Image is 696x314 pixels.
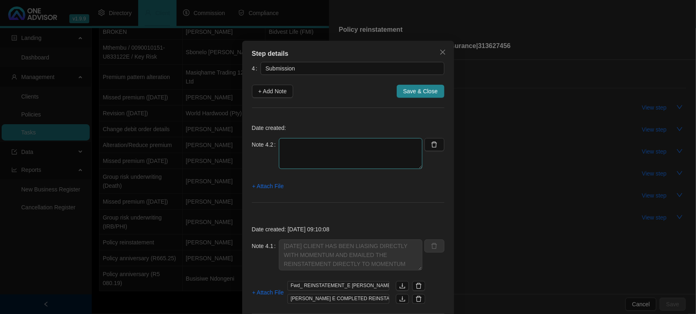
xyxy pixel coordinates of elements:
span: delete [415,296,422,302]
label: Note 4.2 [252,138,279,151]
div: Step details [252,49,444,59]
span: Save & Close [403,87,438,96]
span: [PERSON_NAME] E COMPLETED REINSTATEMENT FORM [DATE].pdf [287,294,389,304]
button: + Attach File [252,180,284,193]
span: close [440,49,446,55]
p: Date created: [252,123,444,132]
label: Note 4.1 [252,239,279,253]
textarea: [DATE] CLIENT HAS BEEN LIASING DIRECTLY WITH MOMENTUM AND EMAILED THE REINSTATEMENT DIRECTLY TO M... [279,239,422,270]
button: Close [436,46,449,59]
button: + Add Note [252,85,294,98]
button: Save & Close [397,85,444,98]
button: + Attach File [252,286,284,299]
p: Date created: [DATE] 09:10:08 [252,225,444,234]
span: download [399,283,406,289]
span: + Add Note [259,87,287,96]
span: + Attach File [252,288,284,297]
span: delete [415,283,422,289]
span: + Attach File [252,182,284,191]
label: 4 [252,62,261,75]
span: delete [431,141,437,148]
span: Fwd_ REINSTATEMENT_E [PERSON_NAME].msg [287,281,389,291]
span: download [399,296,406,302]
